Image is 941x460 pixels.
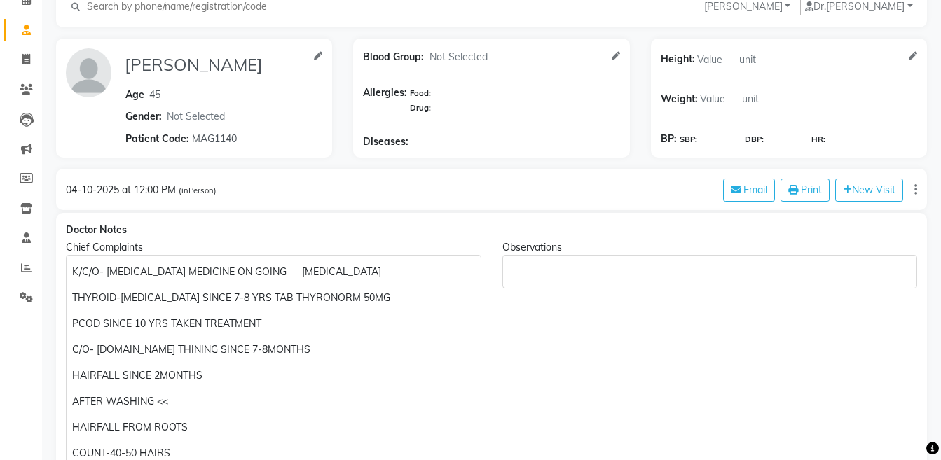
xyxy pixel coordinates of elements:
span: Blood Group: [363,50,424,64]
span: Diseases: [363,134,408,149]
span: at 12:00 PM [122,183,176,196]
p: HAIRFALL FROM ROOTS [72,420,474,435]
p: AFTER WASHING << [72,394,474,409]
span: BP: [661,132,677,146]
p: HAIRFALL SINCE 2MONTHS [72,368,474,383]
span: (inPerson) [179,186,217,195]
button: New Visit [835,179,903,202]
input: Value [695,48,737,70]
div: Chief Complaints [66,240,481,255]
span: Print [801,183,822,196]
input: unit [737,48,779,70]
button: Email [723,179,775,202]
span: Allergies: [363,85,407,115]
span: Height: [661,48,695,70]
p: THYROID-[MEDICAL_DATA] SINCE 7-8 YRS TAB THYRONORM 50MG [72,291,474,305]
span: SBP: [680,134,697,146]
span: Email [743,183,767,196]
p: K/C/O- [MEDICAL_DATA] MEDICINE ON GOING — [MEDICAL_DATA] [72,265,474,279]
input: Patient Code [190,127,309,149]
p: C/O- [DOMAIN_NAME] THINING SINCE 7-8MONTHS [72,342,474,357]
span: Age [125,88,144,101]
span: DBP: [745,134,764,146]
p: PCOD SINCE 10 YRS TAKEN TREATMENT [72,316,474,331]
button: Print [781,179,830,202]
span: Drug: [410,103,431,113]
span: HR: [811,134,825,146]
span: 04-10-2025 [66,183,119,196]
input: unit [740,88,782,110]
span: Food: [410,88,431,98]
input: Value [698,88,740,110]
img: profile [66,48,111,97]
input: Name [123,48,308,81]
span: Gender: [125,109,162,124]
div: Rich Text Editor, main [502,255,918,288]
span: Patient Code: [125,132,189,146]
span: Weight: [661,88,698,110]
div: Doctor Notes [66,223,917,237]
div: Observations [502,240,918,255]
